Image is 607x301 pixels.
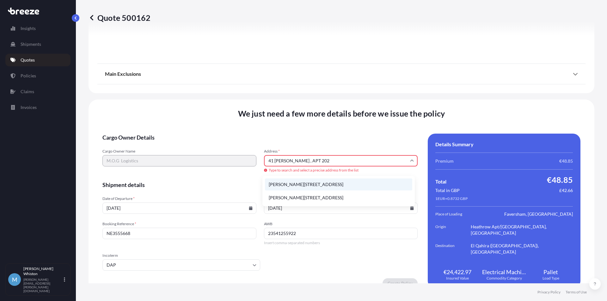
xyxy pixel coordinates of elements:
input: dd/mm/yyyy [102,202,256,214]
p: Policies [21,73,36,79]
p: Claims [21,88,34,95]
span: Insert comma-separated numbers [264,240,418,245]
span: Date of Departure [102,196,256,201]
span: Address [264,149,418,154]
span: Cargo Owner Name [102,149,256,154]
a: Invoices [5,101,71,114]
input: Cargo owner address [264,155,418,166]
span: Pallet [543,268,558,276]
input: Select... [102,259,260,271]
li: [PERSON_NAME][STREET_ADDRESS] [265,192,412,204]
a: Shipments [5,38,71,51]
li: [PERSON_NAME][STREET_ADDRESS] [265,178,412,190]
input: Number1, number2,... [264,228,418,239]
a: Terms of Use [566,290,587,295]
a: Claims [5,85,71,98]
input: Your internal reference [102,228,256,239]
span: Premium [435,158,454,164]
a: Privacy Policy [537,290,561,295]
span: Main Exclusions [105,71,141,77]
a: Quotes [5,54,71,66]
p: [PERSON_NAME][EMAIL_ADDRESS][PERSON_NAME][DOMAIN_NAME] [23,278,63,293]
span: Destination [435,243,471,255]
span: M [12,276,17,283]
span: El Qahira ([GEOGRAPHIC_DATA]), [GEOGRAPHIC_DATA] [471,243,573,255]
span: Electrical Machinery and Equipment [482,268,526,276]
span: £42.66 [559,187,573,194]
span: Origin [435,224,471,236]
span: Cargo Owner Details [102,134,418,141]
span: Load Type [543,276,559,281]
span: Details Summary [435,141,474,147]
span: Heathrow Apt/[GEOGRAPHIC_DATA], [GEOGRAPHIC_DATA] [471,224,573,236]
p: Insights [21,25,36,32]
span: AWB [264,221,418,226]
span: 1 EUR = 0.8732 GBP [435,196,468,201]
span: €48.85 [547,175,573,185]
span: Insured Value [446,276,469,281]
span: Booking Reference [102,221,256,226]
p: Shipments [21,41,41,47]
div: Main Exclusions [105,66,578,81]
span: Total in GBP [435,187,460,194]
input: dd/mm/yyyy [264,202,418,214]
a: Policies [5,69,71,82]
p: [PERSON_NAME] Whiston [23,266,63,276]
span: Faversham, [GEOGRAPHIC_DATA] [504,211,573,217]
p: Create Policy [388,280,413,286]
span: Incoterm [102,253,260,258]
p: Quote 500162 [89,13,150,23]
span: Shipment details [102,181,418,189]
span: €48.85 [559,158,573,164]
span: Type to search and select a precise address from the list [264,168,418,173]
button: Create Policy [383,278,418,288]
p: Quotes [21,57,35,63]
span: Total [435,178,446,185]
span: €24,422.97 [444,268,471,276]
a: Insights [5,22,71,35]
span: Commodity Category [487,276,522,281]
span: We just need a few more details before we issue the policy [238,108,445,118]
p: Invoices [21,104,37,111]
span: Place of Loading [435,211,471,217]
